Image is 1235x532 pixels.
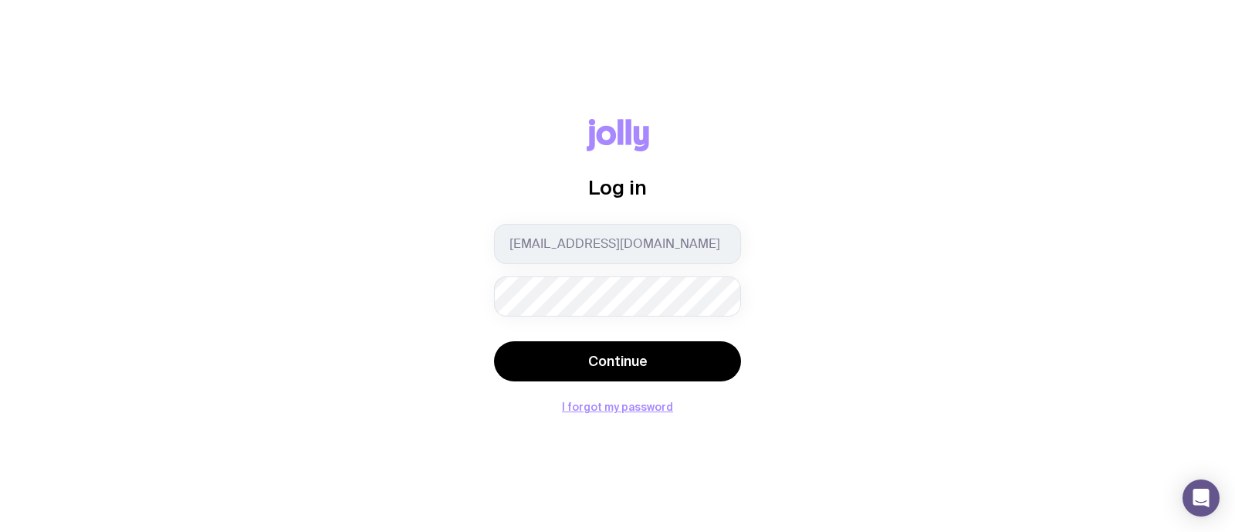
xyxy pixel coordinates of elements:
button: Continue [494,341,741,381]
button: I forgot my password [562,401,673,413]
input: you@email.com [494,224,741,264]
span: Continue [588,352,648,371]
div: Open Intercom Messenger [1183,479,1220,517]
span: Log in [588,176,647,198]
